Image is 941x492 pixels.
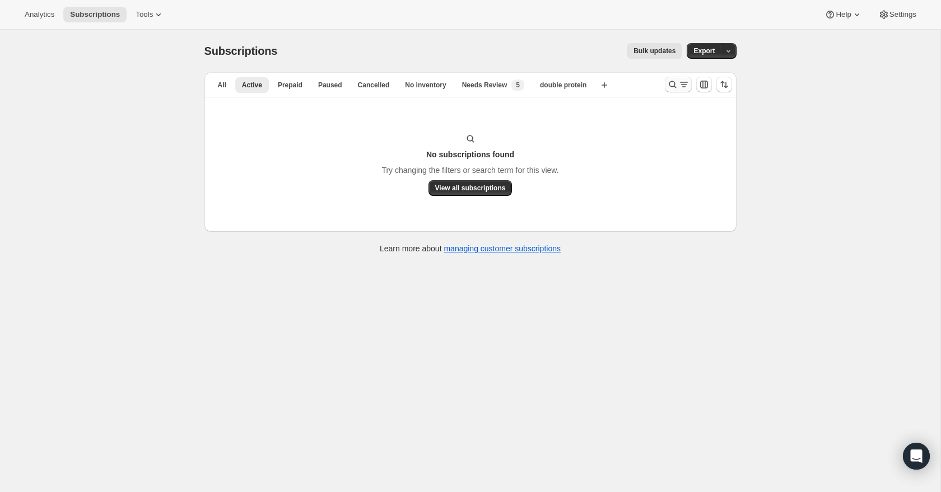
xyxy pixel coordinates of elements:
button: Tools [129,7,171,22]
span: Help [836,10,851,19]
button: Sort the results [716,77,732,92]
button: Search and filter results [665,77,692,92]
span: Prepaid [278,81,302,90]
button: Help [818,7,869,22]
span: All [218,81,226,90]
span: Export [693,46,715,55]
div: Open Intercom Messenger [903,443,930,470]
button: Create new view [595,77,613,93]
span: Paused [318,81,342,90]
span: Subscriptions [204,45,278,57]
button: Bulk updates [627,43,682,59]
span: double protein [540,81,586,90]
h3: No subscriptions found [426,149,514,160]
p: Try changing the filters or search term for this view. [381,165,558,176]
button: Analytics [18,7,61,22]
p: Learn more about [380,243,561,254]
span: Cancelled [358,81,390,90]
button: View all subscriptions [428,180,513,196]
button: Export [687,43,721,59]
span: 5 [516,81,520,90]
a: managing customer subscriptions [444,244,561,253]
span: No inventory [405,81,446,90]
span: Settings [889,10,916,19]
span: Subscriptions [70,10,120,19]
span: Bulk updates [633,46,676,55]
span: Active [242,81,262,90]
span: Needs Review [462,81,507,90]
span: View all subscriptions [435,184,506,193]
button: Customize table column order and visibility [696,77,712,92]
button: Subscriptions [63,7,127,22]
span: Analytics [25,10,54,19]
span: Tools [136,10,153,19]
button: Settings [872,7,923,22]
